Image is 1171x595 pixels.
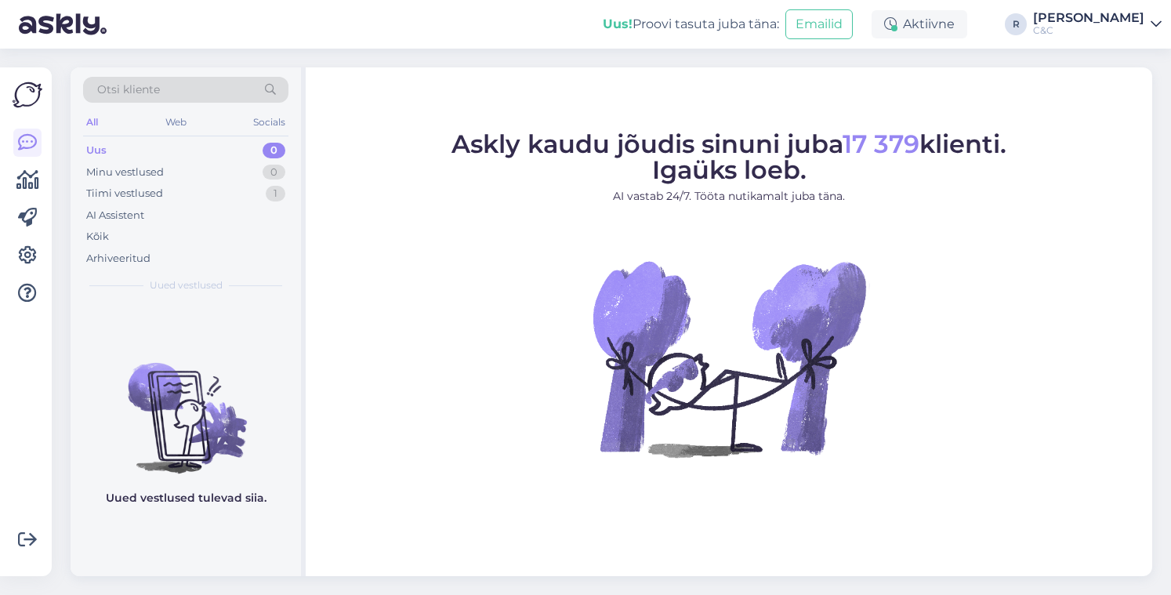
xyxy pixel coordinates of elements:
[1033,12,1144,24] div: [PERSON_NAME]
[86,208,144,223] div: AI Assistent
[86,143,107,158] div: Uus
[263,143,285,158] div: 0
[1033,24,1144,37] div: C&C
[86,165,164,180] div: Minu vestlused
[1005,13,1027,35] div: R
[266,186,285,201] div: 1
[250,112,288,132] div: Socials
[451,129,1006,185] span: Askly kaudu jõudis sinuni juba klienti. Igaüks loeb.
[106,490,266,506] p: Uued vestlused tulevad siia.
[872,10,967,38] div: Aktiivne
[13,80,42,110] img: Askly Logo
[86,186,163,201] div: Tiimi vestlused
[263,165,285,180] div: 0
[588,217,870,499] img: No Chat active
[86,229,109,245] div: Kõik
[150,278,223,292] span: Uued vestlused
[71,335,301,476] img: No chats
[603,16,633,31] b: Uus!
[83,112,101,132] div: All
[1033,12,1162,37] a: [PERSON_NAME]C&C
[162,112,190,132] div: Web
[86,251,150,267] div: Arhiveeritud
[785,9,853,39] button: Emailid
[603,15,779,34] div: Proovi tasuta juba täna:
[451,188,1006,205] p: AI vastab 24/7. Tööta nutikamalt juba täna.
[843,129,919,159] span: 17 379
[97,82,160,98] span: Otsi kliente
